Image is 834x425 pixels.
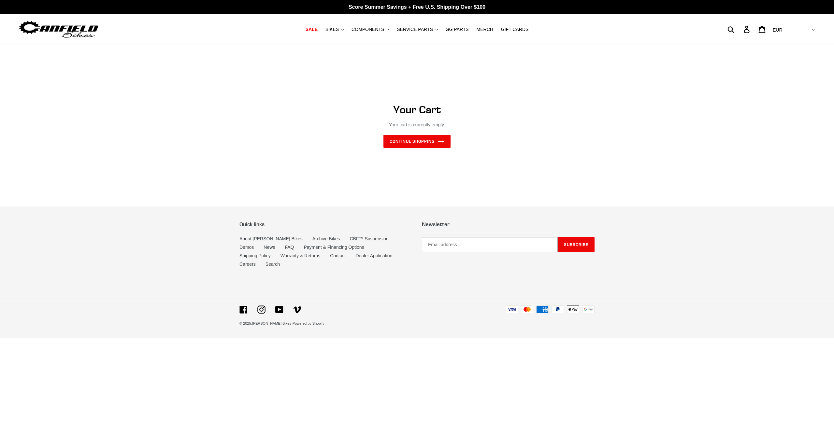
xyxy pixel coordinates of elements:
span: SERVICE PARTS [397,27,433,32]
span: MERCH [477,27,493,32]
a: Contact [330,253,346,258]
a: FAQ [285,245,294,250]
button: Subscribe [558,237,595,252]
a: Dealer Application [355,253,392,258]
p: Your cart is currently empty. [257,121,577,128]
button: COMPONENTS [348,25,392,34]
a: Continue shopping [383,135,451,148]
span: COMPONENTS [352,27,384,32]
a: [PERSON_NAME] Bikes [252,321,291,325]
a: GIFT CARDS [498,25,532,34]
a: Shipping Policy [239,253,271,258]
input: Email address [422,237,558,252]
span: GIFT CARDS [501,27,529,32]
a: GG PARTS [442,25,472,34]
span: GG PARTS [446,27,469,32]
a: Archive Bikes [312,236,340,241]
a: News [264,245,275,250]
a: Careers [239,262,256,267]
img: Canfield Bikes [18,19,99,40]
button: BIKES [322,25,347,34]
small: © 2025, [239,321,291,325]
input: Search [731,22,748,36]
a: CBF™ Suspension [350,236,389,241]
a: Powered by Shopify [293,321,324,325]
a: Warranty & Returns [280,253,320,258]
a: Payment & Financing Options [304,245,364,250]
p: Newsletter [422,221,595,227]
a: SALE [302,25,321,34]
span: BIKES [325,27,339,32]
a: MERCH [473,25,496,34]
span: SALE [306,27,318,32]
span: Subscribe [564,242,588,247]
a: Search [266,262,280,267]
a: About [PERSON_NAME] Bikes [239,236,303,241]
p: Quick links [239,221,412,227]
button: SERVICE PARTS [394,25,441,34]
h1: Your Cart [257,104,577,116]
a: Demos [239,245,254,250]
